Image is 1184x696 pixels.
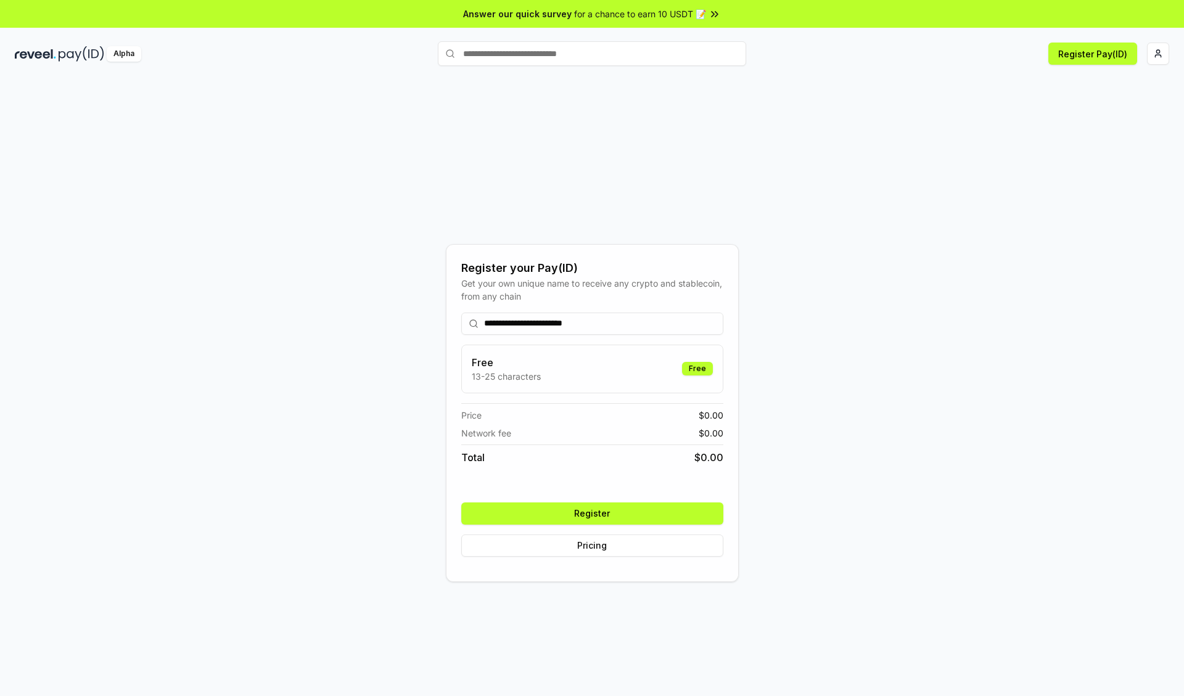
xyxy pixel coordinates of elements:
[699,427,723,440] span: $ 0.00
[574,7,706,20] span: for a chance to earn 10 USDT 📝
[463,7,572,20] span: Answer our quick survey
[15,46,56,62] img: reveel_dark
[461,502,723,525] button: Register
[461,427,511,440] span: Network fee
[472,370,541,383] p: 13-25 characters
[461,260,723,277] div: Register your Pay(ID)
[699,409,723,422] span: $ 0.00
[1048,43,1137,65] button: Register Pay(ID)
[461,409,482,422] span: Price
[682,362,713,375] div: Free
[107,46,141,62] div: Alpha
[472,355,541,370] h3: Free
[59,46,104,62] img: pay_id
[461,450,485,465] span: Total
[461,277,723,303] div: Get your own unique name to receive any crypto and stablecoin, from any chain
[694,450,723,465] span: $ 0.00
[461,534,723,557] button: Pricing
